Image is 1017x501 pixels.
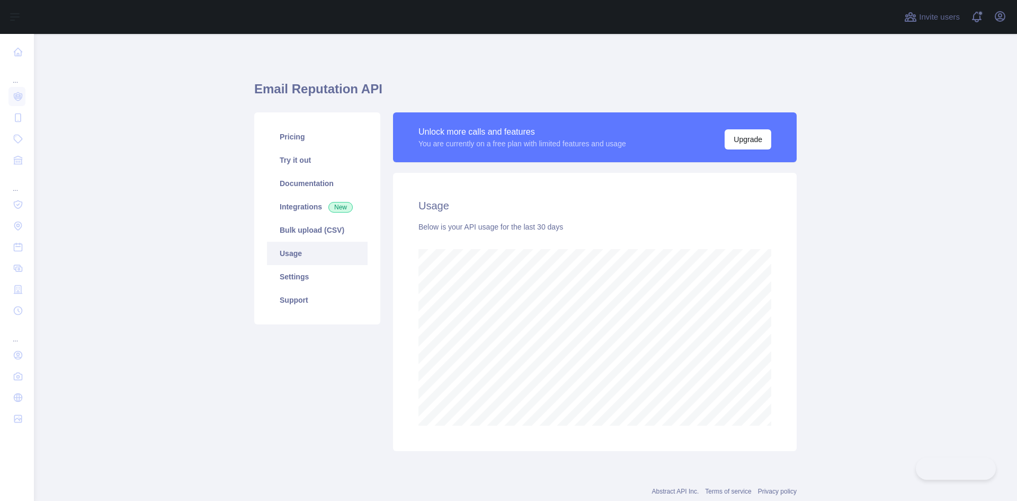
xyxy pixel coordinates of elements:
a: Integrations New [267,195,368,218]
a: Support [267,288,368,312]
a: Settings [267,265,368,288]
a: Abstract API Inc. [652,488,699,495]
span: Invite users [919,11,960,23]
div: ... [8,322,25,344]
iframe: Toggle Customer Support [916,458,996,480]
span: New [328,202,353,213]
a: Privacy policy [758,488,797,495]
div: ... [8,172,25,193]
a: Pricing [267,125,368,148]
div: You are currently on a free plan with limited features and usage [418,138,626,149]
button: Invite users [902,8,962,25]
h2: Usage [418,198,771,213]
a: Try it out [267,148,368,172]
a: Terms of service [705,488,751,495]
button: Upgrade [725,129,771,150]
div: Unlock more calls and features [418,126,626,138]
h1: Email Reputation API [254,81,797,106]
a: Bulk upload (CSV) [267,218,368,242]
a: Usage [267,242,368,265]
div: ... [8,64,25,85]
a: Documentation [267,172,368,195]
div: Below is your API usage for the last 30 days [418,222,771,232]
